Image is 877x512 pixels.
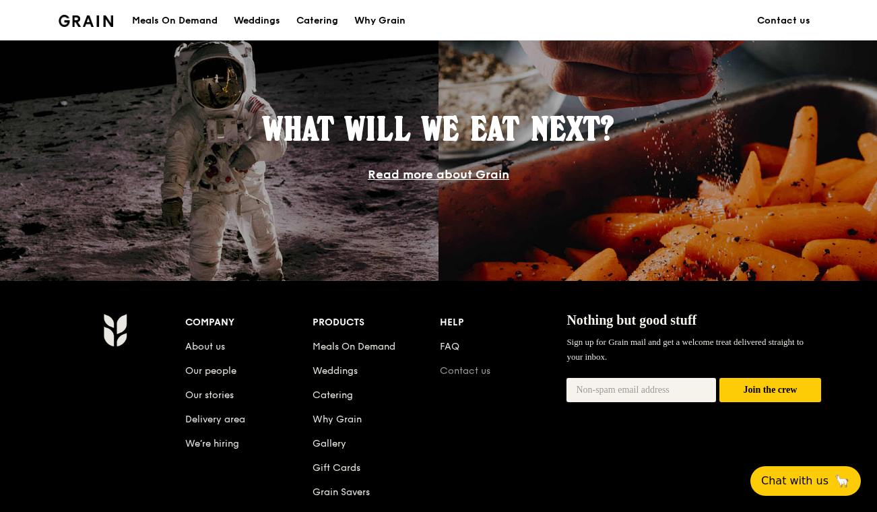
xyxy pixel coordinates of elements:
a: Grain Savers [313,486,370,498]
button: Chat with us🦙 [750,466,861,496]
div: Products [313,313,440,332]
img: Grain [59,15,113,27]
a: Why Grain [346,1,414,41]
a: Gift Cards [313,462,360,474]
span: Sign up for Grain mail and get a welcome treat delivered straight to your inbox. [566,337,804,362]
a: Gallery [313,438,346,449]
div: Catering [296,1,338,41]
span: What will we eat next? [263,109,614,148]
span: Nothing but good stuff [566,313,696,327]
input: Non-spam email address [566,378,716,402]
div: Weddings [234,1,280,41]
span: 🦙 [834,473,850,489]
span: Chat with us [761,473,829,489]
img: Grain [103,313,127,347]
a: Meals On Demand [313,341,395,352]
a: Contact us [440,365,490,377]
a: Delivery area [185,414,245,425]
a: Contact us [749,1,818,41]
a: Catering [288,1,346,41]
div: Help [440,313,567,332]
a: About us [185,341,225,352]
a: Our people [185,365,236,377]
a: We’re hiring [185,438,239,449]
button: Join the crew [719,378,821,403]
div: Company [185,313,313,332]
a: Weddings [226,1,288,41]
a: FAQ [440,341,459,352]
div: Meals On Demand [132,1,218,41]
a: Read more about Grain [368,167,509,182]
a: Our stories [185,389,234,401]
div: Why Grain [354,1,405,41]
a: Catering [313,389,353,401]
a: Weddings [313,365,358,377]
a: Why Grain [313,414,362,425]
